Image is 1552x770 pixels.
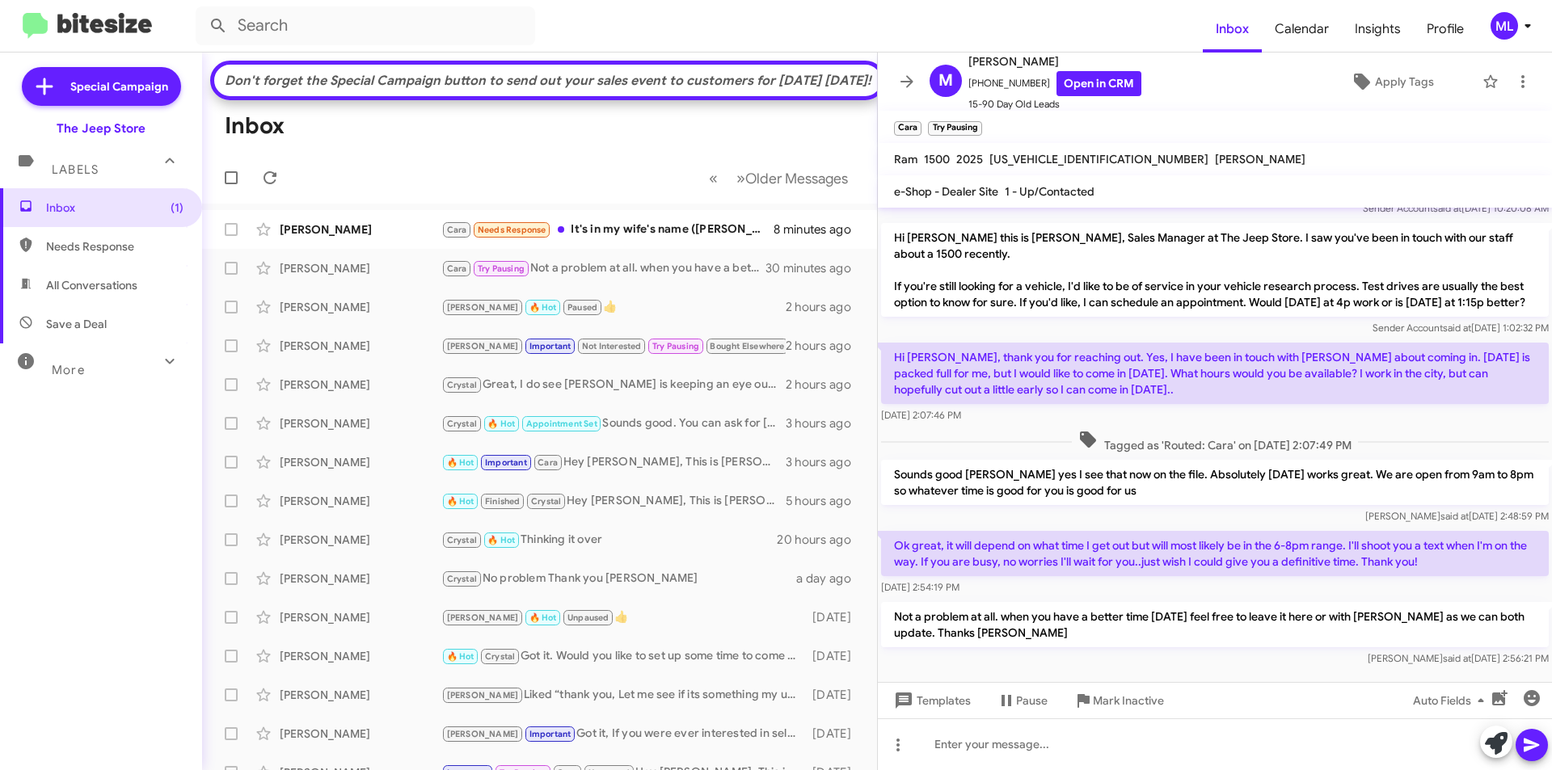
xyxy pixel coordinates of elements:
[280,648,441,664] div: [PERSON_NAME]
[46,316,107,332] span: Save a Deal
[280,299,441,315] div: [PERSON_NAME]
[280,609,441,625] div: [PERSON_NAME]
[1309,67,1474,96] button: Apply Tags
[485,651,515,662] span: Crystal
[441,337,786,356] div: Absolutely! Glad it worked out and you were able to get it. Good luck with the vehicle and let us...
[447,651,474,662] span: 🔥 Hot
[1363,202,1549,214] span: Sender Account [DATE] 10:20:08 AM
[878,686,984,715] button: Templates
[529,612,557,623] span: 🔥 Hot
[171,200,183,216] span: (1)
[529,341,571,351] span: Important
[567,612,609,623] span: Unpaused
[881,223,1549,317] p: Hi [PERSON_NAME] this is [PERSON_NAME], Sales Manager at The Jeep Store. I saw you've been in tou...
[1414,6,1477,53] a: Profile
[441,414,786,433] div: Sounds good. You can ask for [PERSON_NAME] when you arrive.
[1368,652,1549,664] span: [PERSON_NAME] [DATE] 2:56:21 PM
[447,690,519,701] span: [PERSON_NAME]
[538,457,558,468] span: Cara
[280,338,441,354] div: [PERSON_NAME]
[804,687,864,703] div: [DATE]
[526,419,597,429] span: Appointment Set
[804,609,864,625] div: [DATE]
[1093,686,1164,715] span: Mark Inactive
[46,238,183,255] span: Needs Response
[46,200,183,216] span: Inbox
[881,343,1549,404] p: Hi [PERSON_NAME], thank you for reaching out. Yes, I have been in touch with [PERSON_NAME] about ...
[447,612,519,623] span: [PERSON_NAME]
[447,535,477,545] span: Crystal
[1061,686,1177,715] button: Mark Inactive
[280,726,441,742] div: [PERSON_NAME]
[881,460,1549,505] p: Sounds good [PERSON_NAME] yes I see that now on the file. Absolutely [DATE] works great. We are o...
[804,648,864,664] div: [DATE]
[485,457,527,468] span: Important
[1365,510,1549,522] span: [PERSON_NAME] [DATE] 2:48:59 PM
[478,263,525,274] span: Try Pausing
[280,415,441,431] div: [PERSON_NAME]
[777,532,864,548] div: 20 hours ago
[447,341,519,351] span: [PERSON_NAME]
[699,162,727,195] button: Previous
[1056,71,1141,96] a: Open in CRM
[938,68,953,94] span: M
[894,121,921,136] small: Cara
[796,570,864,587] div: a day ago
[786,493,864,509] div: 5 hours ago
[894,184,998,199] span: e-Shop - Dealer Site
[786,415,864,431] div: 3 hours ago
[1443,322,1471,334] span: said at
[441,686,804,705] div: Liked “thank you, Let me see if its something my used car manager would be interested in.”
[57,120,145,137] div: The Jeep Store
[487,535,515,545] span: 🔥 Hot
[786,454,864,470] div: 3 hours ago
[956,152,983,166] span: 2025
[487,419,515,429] span: 🔥 Hot
[280,687,441,703] div: [PERSON_NAME]
[441,259,767,278] div: Not a problem at all. when you have a better time [DATE] feel free to leave it here or with [PERS...
[52,363,85,377] span: More
[567,302,597,313] span: Paused
[700,162,858,195] nav: Page navigation example
[745,170,848,187] span: Older Messages
[225,113,285,139] h1: Inbox
[280,454,441,470] div: [PERSON_NAME]
[774,221,864,238] div: 8 minutes ago
[529,302,557,313] span: 🔥 Hot
[1443,652,1471,664] span: said at
[968,52,1141,71] span: [PERSON_NAME]
[441,298,786,317] div: 👍
[786,338,864,354] div: 2 hours ago
[46,277,137,293] span: All Conversations
[70,78,168,95] span: Special Campaign
[52,162,99,177] span: Labels
[928,121,981,136] small: Try Pausing
[786,377,864,393] div: 2 hours ago
[280,260,441,276] div: [PERSON_NAME]
[1262,6,1342,53] a: Calendar
[881,531,1549,576] p: Ok great, it will depend on what time I get out but will most likely be in the 6-8pm range. I'll ...
[1440,510,1469,522] span: said at
[727,162,858,195] button: Next
[1203,6,1262,53] a: Inbox
[447,302,519,313] span: [PERSON_NAME]
[441,570,796,588] div: No problem Thank you [PERSON_NAME]
[881,602,1549,647] p: Not a problem at all. when you have a better time [DATE] feel free to leave it here or with [PERS...
[968,71,1141,96] span: [PHONE_NUMBER]
[441,453,786,472] div: Hey [PERSON_NAME], This is [PERSON_NAME] lefthand sales manager at the jeep store in [GEOGRAPHIC_...
[485,496,521,507] span: Finished
[529,729,571,739] span: Important
[1375,67,1434,96] span: Apply Tags
[894,152,917,166] span: Ram
[447,496,474,507] span: 🔥 Hot
[447,574,477,584] span: Crystal
[447,729,519,739] span: [PERSON_NAME]
[280,570,441,587] div: [PERSON_NAME]
[280,221,441,238] div: [PERSON_NAME]
[441,647,804,666] div: Got it. Would you like to set up some time to come in to explore your options ?
[891,686,971,715] span: Templates
[804,726,864,742] div: [DATE]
